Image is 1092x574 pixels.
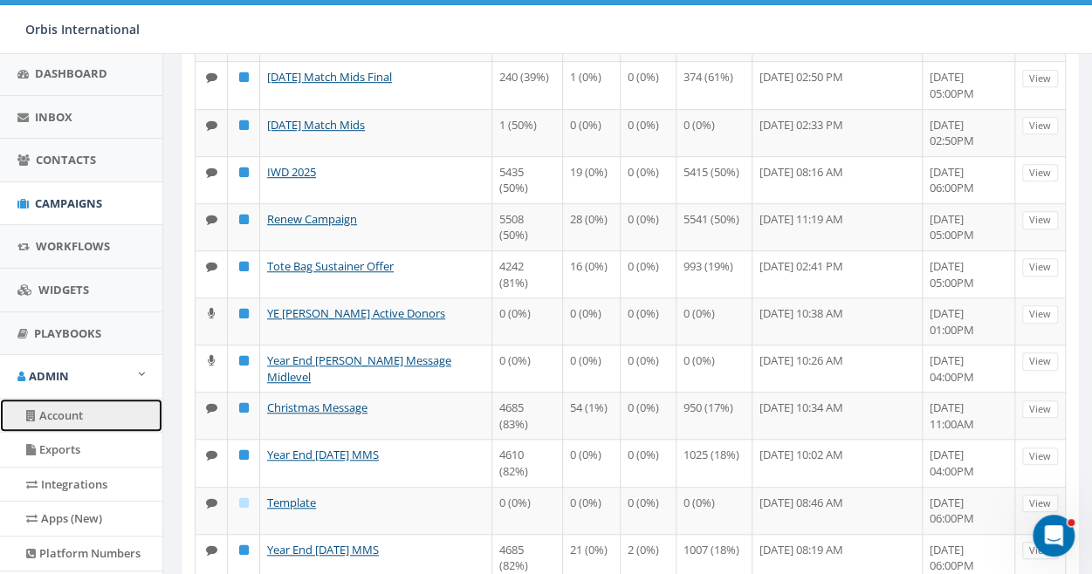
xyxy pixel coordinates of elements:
td: 4610 (82%) [492,439,563,486]
span: Playbooks [34,325,101,341]
a: Christmas Message [267,400,367,415]
a: View [1022,542,1058,560]
i: Draft [239,497,249,509]
span: Orbis International [25,21,140,38]
i: Published [239,355,249,366]
td: 0 (0%) [492,345,563,392]
td: [DATE] 02:41 PM [752,250,923,297]
a: IWD 2025 [267,164,316,180]
i: Ringless Voice Mail [208,355,215,366]
i: Published [239,72,249,83]
i: Published [239,261,249,272]
i: Text SMS [206,261,217,272]
span: Workflows [36,238,110,254]
td: 0 (0%) [621,250,676,297]
td: 4685 (83%) [492,392,563,439]
td: [DATE] 06:00PM [923,156,1015,203]
td: 374 (61%) [676,61,752,108]
i: Published [239,214,249,225]
td: 54 (1%) [563,392,621,439]
td: 0 (0%) [676,297,752,345]
td: 0 (0%) [676,345,752,392]
a: Year End [PERSON_NAME] Message Midlevel [267,352,451,385]
i: Published [239,167,249,178]
td: [DATE] 05:00PM [923,203,1015,250]
td: 0 (0%) [621,297,676,345]
td: [DATE] 08:46 AM [752,487,923,534]
td: 5541 (50%) [676,203,752,250]
i: Text SMS [206,402,217,413]
td: 5415 (50%) [676,156,752,203]
td: [DATE] 02:33 PM [752,109,923,156]
a: Year End [DATE] MMS [267,542,379,557]
i: Text SMS [206,120,217,131]
a: View [1022,352,1058,371]
i: Text SMS [206,544,217,556]
td: [DATE] 02:50PM [923,109,1015,156]
td: 0 (0%) [621,345,676,392]
td: 0 (0%) [621,109,676,156]
td: 950 (17%) [676,392,752,439]
td: 0 (0%) [492,297,563,345]
td: [DATE] 10:02 AM [752,439,923,486]
i: Published [239,544,249,556]
a: Tote Bag Sustainer Offer [267,258,394,274]
span: Widgets [38,282,89,297]
span: Inbox [35,109,72,125]
a: Renew Campaign [267,211,357,227]
a: View [1022,164,1058,182]
a: Year End [DATE] MMS [267,447,379,462]
i: Text SMS [206,449,217,461]
td: [DATE] 02:50 PM [752,61,923,108]
a: Template [267,495,316,510]
td: [DATE] 11:00AM [923,392,1015,439]
i: Published [239,449,249,461]
td: [DATE] 11:19 AM [752,203,923,250]
a: [DATE] Match Mids Final [267,69,392,85]
td: 1025 (18%) [676,439,752,486]
td: [DATE] 10:34 AM [752,392,923,439]
td: 16 (0%) [563,250,621,297]
td: 0 (0%) [492,487,563,534]
a: View [1022,495,1058,513]
td: 240 (39%) [492,61,563,108]
td: 5508 (50%) [492,203,563,250]
i: Published [239,120,249,131]
a: View [1022,70,1058,88]
i: Published [239,402,249,413]
td: [DATE] 04:00PM [923,439,1015,486]
td: 0 (0%) [563,109,621,156]
td: 0 (0%) [621,439,676,486]
td: 4242 (81%) [492,250,563,297]
td: [DATE] 05:00PM [923,250,1015,297]
td: 1 (50%) [492,109,563,156]
td: 0 (0%) [676,487,752,534]
td: 1 (0%) [563,61,621,108]
iframe: Intercom live chat [1033,515,1075,557]
a: [DATE] Match Mids [267,117,365,133]
td: [DATE] 10:26 AM [752,345,923,392]
td: 0 (0%) [621,61,676,108]
td: 5435 (50%) [492,156,563,203]
td: [DATE] 08:16 AM [752,156,923,203]
span: Campaigns [35,195,102,211]
td: 0 (0%) [621,203,676,250]
span: Dashboard [35,65,107,81]
td: [DATE] 01:00PM [923,297,1015,345]
a: YE [PERSON_NAME] Active Donors [267,305,445,321]
a: View [1022,258,1058,277]
td: [DATE] 06:00PM [923,487,1015,534]
td: [DATE] 05:00PM [923,61,1015,108]
i: Published [239,308,249,319]
td: 28 (0%) [563,203,621,250]
a: View [1022,305,1058,324]
td: [DATE] 10:38 AM [752,297,923,345]
td: 0 (0%) [563,297,621,345]
i: Text SMS [206,167,217,178]
i: Text SMS [206,497,217,509]
span: Contacts [36,152,96,167]
a: View [1022,400,1058,419]
td: 0 (0%) [563,345,621,392]
td: 993 (19%) [676,250,752,297]
a: View [1022,211,1058,229]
